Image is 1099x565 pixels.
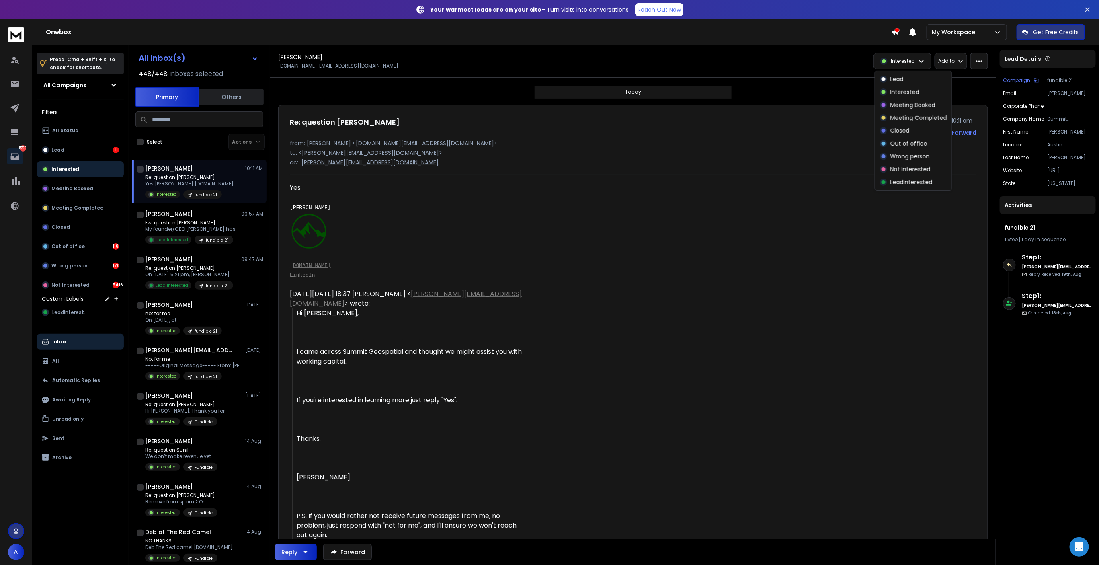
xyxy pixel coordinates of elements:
p: Interested [156,510,177,516]
p: Fw: question [PERSON_NAME] [145,220,236,226]
a: LinkedIn [290,272,315,278]
p: Lead Interested [156,282,188,288]
p: Austin [1048,142,1093,148]
p: Closed [890,127,910,135]
p: Fundible [195,510,213,516]
div: 118 [113,243,119,250]
p: website [1003,167,1022,174]
div: [DATE][DATE] 18:37 [PERSON_NAME] < > wrote: [290,289,525,308]
p: [PERSON_NAME][EMAIL_ADDRESS][DOMAIN_NAME] [1048,90,1093,97]
p: All Status [52,127,78,134]
p: Re: question [PERSON_NAME] [145,401,225,408]
p: Deb The Red camel [DOMAIN_NAME] [145,544,233,551]
span: LeadInterested [52,309,90,316]
p: Automatic Replies [52,377,100,384]
p: Out of office [890,140,927,148]
p: fundible 21 [195,328,217,334]
p: [US_STATE] [1048,180,1093,187]
h6: [PERSON_NAME][EMAIL_ADDRESS][DOMAIN_NAME] [1022,302,1093,308]
font: [PERSON_NAME] [290,204,331,210]
p: fundible 21 [206,283,228,289]
h1: [PERSON_NAME] [278,53,322,61]
p: 5706 [20,145,26,152]
p: Not Interested [51,282,90,288]
p: On [DATE] 5:21 pm, [PERSON_NAME] [145,271,233,278]
p: Wrong person [890,152,930,160]
p: NO THANKS [145,538,233,544]
button: Others [199,88,264,106]
p: Hi [PERSON_NAME], Thank you for [145,408,225,414]
p: fundible 21 [195,374,217,380]
p: [PERSON_NAME] [1048,129,1093,135]
p: Not for me [145,356,242,362]
p: Re: question [PERSON_NAME] [145,492,217,499]
p: not for me [145,310,222,317]
p: Summit Geospatial [1048,116,1093,122]
p: 09:57 AM [241,211,263,217]
p: Re: question Sunil [145,447,217,453]
h1: [PERSON_NAME] [145,483,193,491]
div: Forward [951,129,976,137]
p: Interested [51,166,79,173]
p: Last Name [1003,154,1029,161]
p: Not Interested [890,165,931,173]
p: Fundible [195,464,213,470]
p: [URL][DOMAIN_NAME] [1048,167,1093,174]
p: LeadInterested [890,178,933,186]
p: Lead Interested [156,237,188,243]
p: Company Name [1003,116,1044,122]
div: Activities [1000,196,1096,214]
p: Meeting Completed [51,205,104,211]
span: 18th, Aug [1052,310,1072,316]
p: Lead Details [1005,55,1042,63]
h1: Deb at The Red Camel [145,528,211,536]
p: Meeting Completed [890,114,947,122]
p: Lead [890,75,904,83]
h1: [PERSON_NAME] [145,301,193,309]
h6: Step 1 : [1022,253,1093,262]
p: location [1003,142,1024,148]
span: 448 / 448 [139,69,168,79]
p: Wrong person [51,263,88,269]
h3: Custom Labels [42,295,84,303]
p: Interested [156,191,177,197]
p: Closed [51,224,70,230]
h1: All Campaigns [43,81,86,89]
p: Reply Received [1029,271,1082,277]
h1: [PERSON_NAME] [145,437,193,445]
p: Interested [156,555,177,561]
p: -----Original Message----- From: [PERSON_NAME] [145,362,242,369]
h1: [PERSON_NAME] [145,164,193,173]
p: [DATE] [245,302,263,308]
p: My Workspace [932,28,978,36]
p: First Name [1003,129,1029,135]
p: fundible 21 [195,192,217,198]
button: Primary [135,87,199,107]
p: Add to [938,58,955,64]
label: Select [147,139,162,145]
div: 5416 [113,282,119,288]
h3: Inboxes selected [169,69,223,79]
p: [PERSON_NAME][EMAIL_ADDRESS][DOMAIN_NAME] [301,158,439,166]
h1: [PERSON_NAME] [145,210,193,218]
p: Get Free Credits [1033,28,1079,36]
div: | [1005,236,1091,243]
span: 19th, Aug [1062,271,1082,277]
p: Interested [156,464,177,470]
p: Meeting Booked [890,101,935,109]
p: 09:47 AM [241,256,263,263]
p: We don’t make revenue yet. [145,453,217,460]
p: 14 Aug [245,483,263,490]
h1: [PERSON_NAME][EMAIL_ADDRESS][DOMAIN_NAME] [145,346,234,354]
h1: Re: question [PERSON_NAME] [290,117,400,128]
p: Unread only [52,416,84,422]
p: Inbox [52,339,66,345]
p: Re: question [PERSON_NAME] [145,265,233,271]
p: Today [625,89,641,95]
p: Sent [52,435,64,442]
p: from: [PERSON_NAME] <[DOMAIN_NAME][EMAIL_ADDRESS][DOMAIN_NAME]> [290,139,976,147]
div: Yes [290,183,525,193]
img: logo [8,27,24,42]
span: A [8,544,24,560]
p: Re: question [PERSON_NAME] [145,174,234,181]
